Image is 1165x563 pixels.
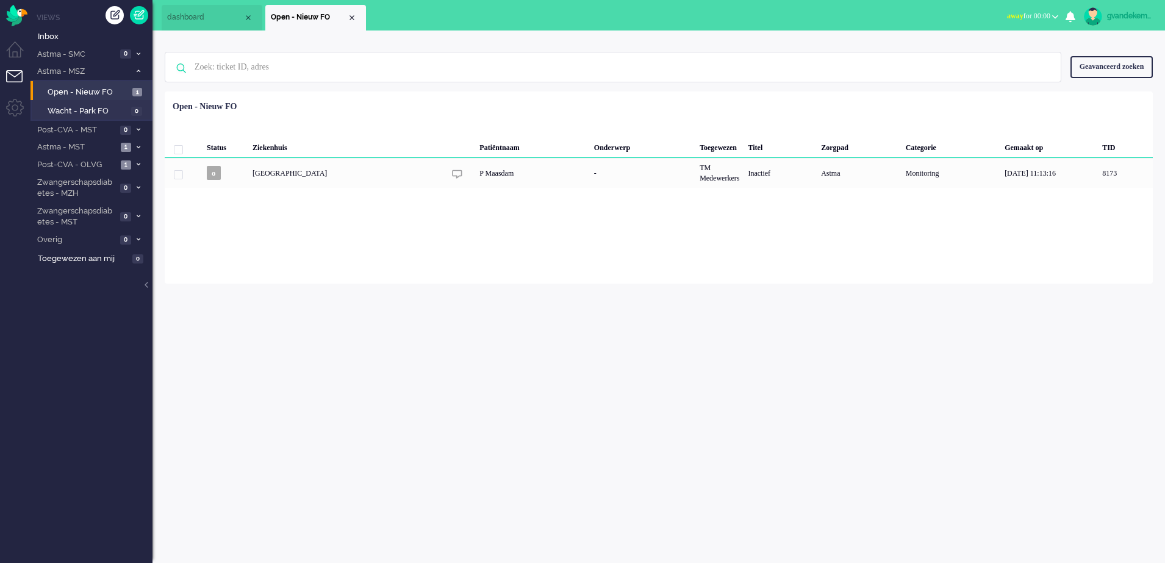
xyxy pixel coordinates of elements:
[185,52,1044,82] input: Zoek: ticket ID, adres
[203,134,248,158] div: Status
[1007,12,1023,20] span: away
[167,12,243,23] span: dashboard
[1000,158,1098,188] div: [DATE] 11:13:16
[6,5,27,26] img: flow_omnibird.svg
[132,88,142,97] span: 1
[130,6,148,24] a: Quick Ticket
[590,134,695,158] div: Onderwerp
[1107,10,1153,22] div: gvandekempe
[1070,56,1153,77] div: Geavanceerd zoeken
[165,52,197,84] img: ic-search-icon.svg
[48,87,129,98] span: Open - Nieuw FO
[120,49,131,59] span: 0
[1084,7,1102,26] img: avatar
[120,126,131,135] span: 0
[37,12,152,23] li: Views
[475,134,589,158] div: Patiëntnaam
[271,12,347,23] span: Open - Nieuw FO
[6,99,34,126] li: Admin menu
[695,134,744,158] div: Toegewezen
[48,106,128,117] span: Wacht - Park FO
[347,13,357,23] div: Close tab
[120,235,131,245] span: 0
[6,70,34,98] li: Tickets menu
[1000,4,1066,30] li: awayfor 00:00
[132,254,143,264] span: 0
[35,124,116,136] span: Post-CVA - MST
[265,5,366,30] li: View
[590,158,695,188] div: -
[1098,134,1153,158] div: TID
[35,85,151,98] a: Open - Nieuw FO 1
[1098,158,1153,188] div: 8173
[817,158,902,188] div: Astma
[6,8,27,17] a: Omnidesk
[902,134,1000,158] div: Categorie
[1007,12,1050,20] span: for 00:00
[35,234,116,246] span: Overig
[121,160,131,170] span: 1
[35,159,117,171] span: Post-CVA - OLVG
[173,101,237,113] div: Open - Nieuw FO
[817,134,902,158] div: Zorgpad
[207,166,221,180] span: o
[35,142,117,153] span: Astma - MST
[165,158,1153,188] div: 8173
[1000,7,1066,25] button: awayfor 00:00
[902,158,1000,188] div: Monitoring
[1081,7,1153,26] a: gvandekempe
[248,158,445,188] div: [GEOGRAPHIC_DATA]
[35,206,116,228] span: Zwangerschapsdiabetes - MST
[35,251,152,265] a: Toegewezen aan mij 0
[6,41,34,69] li: Dashboard menu
[35,49,116,60] span: Astma - SMC
[243,13,253,23] div: Close tab
[35,177,116,199] span: Zwangerschapsdiabetes - MZH
[475,158,589,188] div: P Maasdam
[131,107,142,116] span: 0
[744,158,817,188] div: Inactief
[38,253,129,265] span: Toegewezen aan mij
[38,31,152,43] span: Inbox
[121,143,131,152] span: 1
[162,5,262,30] li: Dashboard
[35,66,130,77] span: Astma - MSZ
[452,169,462,179] img: ic_chat_grey.svg
[695,158,744,188] div: TM Medewerkers
[120,212,131,221] span: 0
[35,104,151,117] a: Wacht - Park FO 0
[35,29,152,43] a: Inbox
[248,134,445,158] div: Ziekenhuis
[744,134,817,158] div: Titel
[106,6,124,24] div: Creëer ticket
[1000,134,1098,158] div: Gemaakt op
[120,184,131,193] span: 0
